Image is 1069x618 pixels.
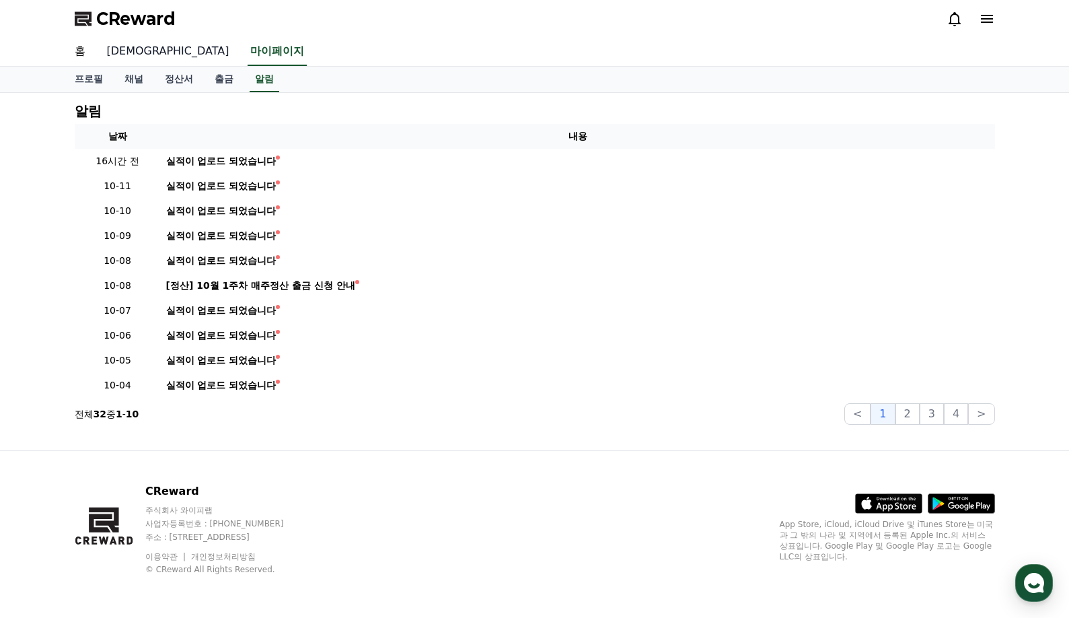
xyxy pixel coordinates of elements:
a: 홈 [64,38,96,66]
p: 16시간 전 [80,154,155,168]
div: 실적이 업로드 되었습니다 [166,179,277,193]
p: 10-06 [80,329,155,343]
div: 실적이 업로드 되었습니다 [166,353,277,368]
a: 실적이 업로드 되었습니다 [166,229,990,243]
strong: 1 [116,409,122,419]
p: 전체 중 - [75,407,139,421]
button: 1 [871,403,895,425]
a: 홈 [4,427,89,460]
p: 10-05 [80,353,155,368]
div: 실적이 업로드 되었습니다 [166,329,277,343]
p: CReward [145,483,309,500]
a: 실적이 업로드 되었습니다 [166,179,990,193]
p: 10-11 [80,179,155,193]
a: 설정 [174,427,258,460]
a: 실적이 업로드 되었습니다 [166,304,990,318]
div: 실적이 업로드 되었습니다 [166,154,277,168]
button: > [968,403,994,425]
a: [DEMOGRAPHIC_DATA] [96,38,240,66]
span: 대화 [123,448,139,458]
p: 주소 : [STREET_ADDRESS] [145,532,309,543]
button: 3 [920,403,944,425]
p: App Store, iCloud, iCloud Drive 및 iTunes Store는 미국과 그 밖의 나라 및 지역에서 등록된 Apple Inc.의 서비스 상표입니다. Goo... [780,519,995,562]
p: © CReward All Rights Reserved. [145,564,309,575]
p: 10-08 [80,279,155,293]
div: 실적이 업로드 되었습니다 [166,304,277,318]
button: < [844,403,871,425]
p: 10-10 [80,204,155,218]
p: 주식회사 와이피랩 [145,505,309,516]
a: 마이페이지 [248,38,307,66]
a: 출금 [204,67,244,92]
p: 10-04 [80,378,155,392]
span: 홈 [42,447,50,458]
a: 실적이 업로드 되었습니다 [166,254,990,268]
strong: 10 [126,409,139,419]
th: 날짜 [75,124,161,149]
a: 실적이 업로드 되었습니다 [166,353,990,368]
th: 내용 [161,124,995,149]
a: 대화 [89,427,174,460]
button: 4 [944,403,968,425]
a: 실적이 업로드 되었습니다 [166,204,990,218]
a: 이용약관 [145,552,188,561]
a: 개인정보처리방침 [191,552,256,561]
a: 실적이 업로드 되었습니다 [166,154,990,168]
strong: 32 [94,409,106,419]
p: 사업자등록번호 : [PHONE_NUMBER] [145,518,309,529]
span: 설정 [208,447,224,458]
p: 10-08 [80,254,155,268]
div: [정산] 10월 1주차 매주정산 출금 신청 안내 [166,279,355,293]
div: 실적이 업로드 되었습니다 [166,378,277,392]
p: 10-07 [80,304,155,318]
a: [정산] 10월 1주차 매주정산 출금 신청 안내 [166,279,990,293]
div: 실적이 업로드 되었습니다 [166,254,277,268]
a: CReward [75,8,176,30]
div: 실적이 업로드 되었습니다 [166,204,277,218]
a: 알림 [250,67,279,92]
a: 프로필 [64,67,114,92]
a: 채널 [114,67,154,92]
a: 실적이 업로드 되었습니다 [166,378,990,392]
a: 정산서 [154,67,204,92]
p: 10-09 [80,229,155,243]
button: 2 [895,403,920,425]
div: 실적이 업로드 되었습니다 [166,229,277,243]
span: CReward [96,8,176,30]
h4: 알림 [75,104,102,118]
a: 실적이 업로드 되었습니다 [166,329,990,343]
